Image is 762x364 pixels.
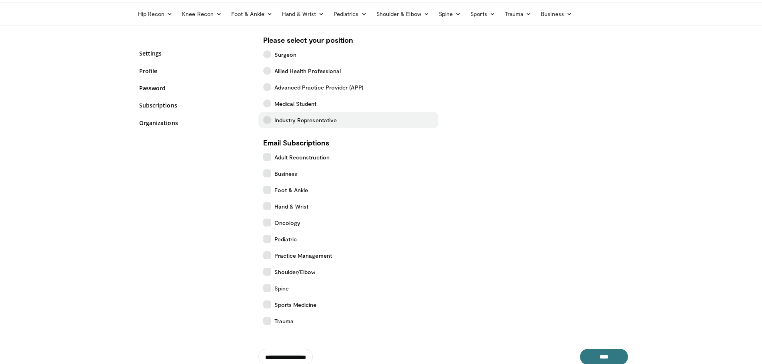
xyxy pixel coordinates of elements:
[139,101,251,109] a: Subscriptions
[263,36,353,44] strong: Please select your position
[139,119,251,127] a: Organizations
[536,6,577,22] a: Business
[500,6,536,22] a: Trauma
[139,84,251,92] a: Password
[274,67,341,75] span: Allied Health Professional
[274,284,289,292] span: Spine
[274,116,337,124] span: Industry Representative
[263,138,329,147] strong: Email Subscriptions
[274,317,294,325] span: Trauma
[274,83,363,91] span: Advanced Practice Provider (APP)
[133,6,178,22] a: Hip Recon
[139,49,251,58] a: Settings
[466,6,500,22] a: Sports
[226,6,277,22] a: Foot & Ankle
[139,67,251,75] a: Profile
[329,6,372,22] a: Pediatrics
[274,219,301,227] span: Oncology
[372,6,434,22] a: Shoulder & Elbow
[274,186,308,194] span: Foot & Ankle
[274,268,316,276] span: Shoulder/Elbow
[274,99,317,108] span: Medical Student
[277,6,329,22] a: Hand & Wrist
[274,153,330,161] span: Adult Reconstruction
[177,6,226,22] a: Knee Recon
[434,6,466,22] a: Spine
[274,202,309,211] span: Hand & Wrist
[274,300,317,309] span: Sports Medicine
[274,169,298,178] span: Business
[274,251,332,260] span: Practice Management
[274,50,297,59] span: Surgeon
[274,235,297,243] span: Pediatric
